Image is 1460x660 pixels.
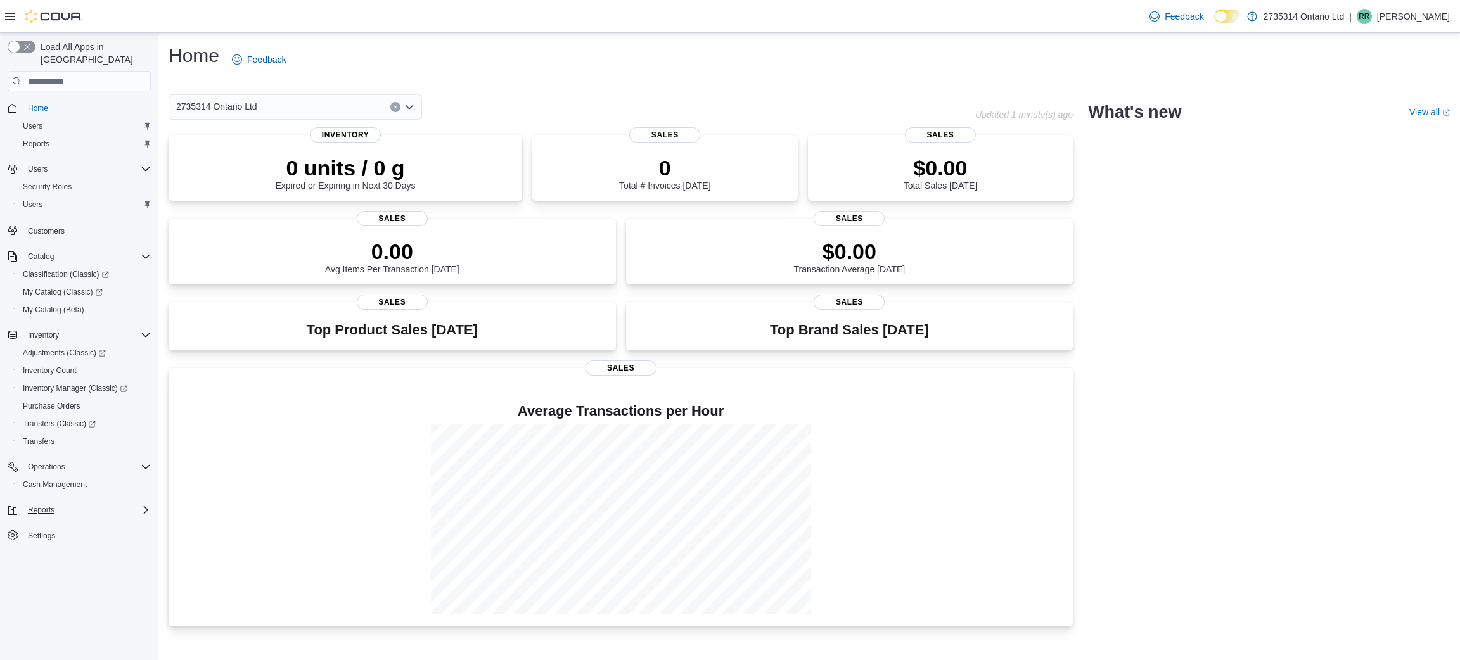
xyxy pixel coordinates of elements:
button: Open list of options [404,102,414,112]
a: Classification (Classic) [18,267,114,282]
span: Sales [629,127,700,143]
span: Sales [814,295,885,310]
a: Purchase Orders [18,398,86,414]
button: Clear input [390,102,400,112]
button: Catalog [3,248,156,265]
button: Purchase Orders [13,397,156,415]
p: | [1349,9,1352,24]
span: Inventory Count [18,363,151,378]
span: Inventory [23,327,151,343]
a: View allExternal link [1409,107,1450,117]
span: Users [18,197,151,212]
span: Load All Apps in [GEOGRAPHIC_DATA] [35,41,151,66]
nav: Complex example [8,94,151,578]
span: Adjustments (Classic) [23,348,106,358]
button: Customers [3,221,156,239]
div: Transaction Average [DATE] [794,239,906,274]
button: Inventory Count [13,362,156,379]
span: Transfers [18,434,151,449]
p: $0.00 [794,239,906,264]
h3: Top Product Sales [DATE] [307,322,478,338]
span: Catalog [28,251,54,262]
button: My Catalog (Beta) [13,301,156,319]
a: Adjustments (Classic) [18,345,111,360]
button: Users [13,196,156,213]
span: Inventory Manager (Classic) [18,381,151,396]
span: Cash Management [23,479,87,490]
span: Sales [357,295,428,310]
button: Inventory [3,326,156,344]
span: Catalog [23,249,151,264]
button: Users [3,160,156,178]
button: Users [13,117,156,135]
a: Reports [18,136,54,151]
span: My Catalog (Classic) [18,284,151,300]
span: Inventory [310,127,381,143]
svg: External link [1442,109,1450,117]
span: Sales [586,360,656,376]
a: Users [18,197,48,212]
a: Inventory Manager (Classic) [18,381,132,396]
input: Dark Mode [1214,10,1241,23]
a: Inventory Count [18,363,82,378]
span: Feedback [1165,10,1203,23]
a: Customers [23,224,70,239]
span: Classification (Classic) [18,267,151,282]
a: Classification (Classic) [13,265,156,283]
span: Reports [18,136,151,151]
div: Total # Invoices [DATE] [619,155,710,191]
span: Sales [814,211,885,226]
span: Inventory Manager (Classic) [23,383,127,393]
a: Cash Management [18,477,92,492]
a: My Catalog (Beta) [18,302,89,317]
p: Updated 1 minute(s) ago [975,110,1073,120]
span: Users [23,162,151,177]
span: Classification (Classic) [23,269,109,279]
h3: Top Brand Sales [DATE] [770,322,929,338]
a: Home [23,101,53,116]
span: Transfers (Classic) [23,419,96,429]
a: Inventory Manager (Classic) [13,379,156,397]
div: Rhi Ridley [1357,9,1372,24]
a: My Catalog (Classic) [13,283,156,301]
a: Settings [23,528,60,543]
a: Feedback [1144,4,1208,29]
span: Reports [23,502,151,517]
span: My Catalog (Beta) [23,305,84,315]
span: Customers [28,226,65,236]
button: Reports [13,135,156,153]
span: Customers [23,222,151,238]
span: Purchase Orders [18,398,151,414]
span: Reports [28,505,54,515]
button: Operations [3,458,156,476]
button: Operations [23,459,70,474]
div: Total Sales [DATE] [904,155,977,191]
div: Expired or Expiring in Next 30 Days [276,155,416,191]
h1: Home [169,43,219,68]
span: Security Roles [23,182,72,192]
p: 0.00 [325,239,459,264]
span: Purchase Orders [23,401,80,411]
button: Security Roles [13,178,156,196]
button: Settings [3,526,156,545]
span: Users [28,164,48,174]
img: Cova [25,10,82,23]
a: Feedback [227,47,291,72]
p: $0.00 [904,155,977,181]
p: 2735314 Ontario Ltd [1264,9,1345,24]
span: Sales [905,127,976,143]
span: Users [23,121,42,131]
span: Transfers [23,436,54,447]
button: Inventory [23,327,64,343]
a: Transfers (Classic) [18,416,101,431]
button: Reports [23,502,60,517]
button: Reports [3,501,156,519]
span: Reports [23,139,49,149]
span: 2735314 Ontario Ltd [176,99,257,114]
p: 0 [619,155,710,181]
span: Inventory Count [23,365,77,376]
a: Transfers (Classic) [13,415,156,433]
h4: Average Transactions per Hour [179,403,1063,419]
button: Transfers [13,433,156,450]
